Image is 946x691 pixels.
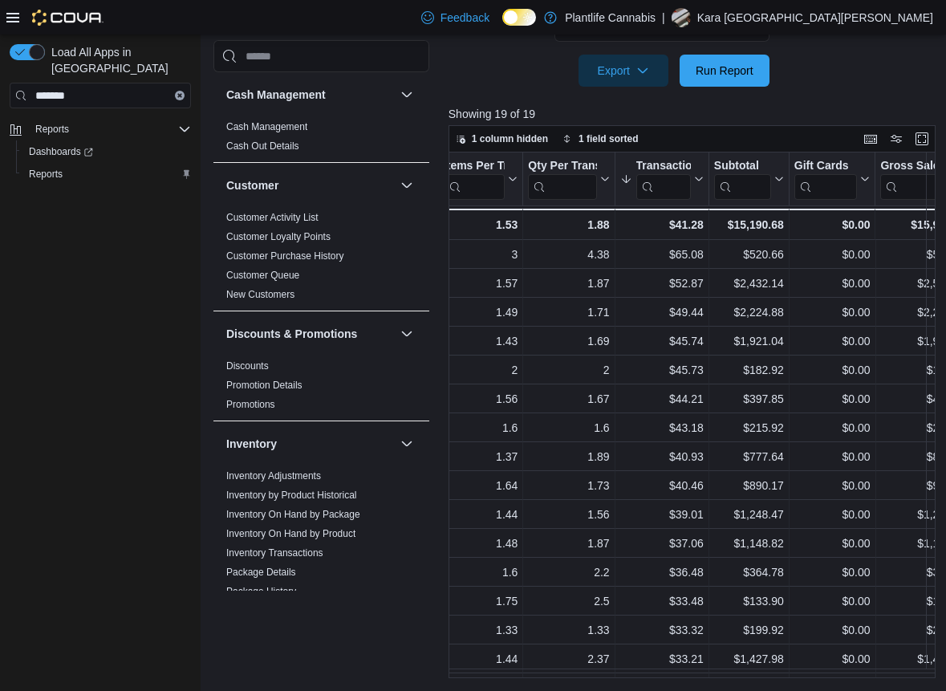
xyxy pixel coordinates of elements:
[472,132,548,145] span: 1 column hidden
[528,159,596,200] div: Qty Per Transaction
[444,159,505,174] div: Items Per Transaction
[226,326,394,342] button: Discounts & Promotions
[213,466,429,685] div: Inventory
[528,159,596,174] div: Qty Per Transaction
[619,563,703,582] div: $36.48
[696,63,753,79] span: Run Report
[213,208,429,311] div: Customer
[226,270,299,281] a: Customer Queue
[794,563,871,582] div: $0.00
[449,106,940,122] p: Showing 19 of 19
[794,591,871,611] div: $0.00
[528,563,609,582] div: 2.2
[528,303,609,322] div: 1.71
[579,55,668,87] button: Export
[226,250,344,262] a: Customer Purchase History
[662,8,665,27] p: |
[226,489,357,502] span: Inventory by Product Historical
[226,528,355,539] a: Inventory On Hand by Product
[619,159,703,200] button: Transaction Average
[714,331,784,351] div: $1,921.04
[226,585,296,598] span: Package History
[226,121,307,132] a: Cash Management
[441,10,489,26] span: Feedback
[714,620,784,640] div: $199.92
[226,230,331,243] span: Customer Loyalty Points
[528,649,609,669] div: 2.37
[444,534,518,553] div: 1.48
[619,245,703,264] div: $65.08
[226,547,323,559] span: Inventory Transactions
[10,112,191,227] nav: Complex example
[794,159,871,200] button: Gift Cards
[794,159,858,200] div: Gift Card Sales
[794,447,871,466] div: $0.00
[444,245,518,264] div: 3
[619,534,703,553] div: $37.06
[444,563,518,582] div: 1.6
[226,508,360,521] span: Inventory On Hand by Package
[619,215,703,234] div: $41.28
[226,398,275,411] span: Promotions
[226,177,278,193] h3: Customer
[565,8,656,27] p: Plantlife Cannabis
[619,389,703,409] div: $44.21
[528,215,609,234] div: 1.88
[794,331,871,351] div: $0.00
[226,360,269,372] span: Discounts
[619,591,703,611] div: $33.48
[588,55,659,87] span: Export
[794,389,871,409] div: $0.00
[619,418,703,437] div: $43.18
[226,399,275,410] a: Promotions
[22,165,69,184] a: Reports
[714,649,784,669] div: $1,427.98
[528,331,609,351] div: 1.69
[714,447,784,466] div: $777.64
[528,159,609,200] button: Qty Per Transaction
[444,447,518,466] div: 1.37
[619,360,703,380] div: $45.73
[444,505,518,524] div: 1.44
[579,132,639,145] span: 1 field sorted
[226,250,344,262] span: Customer Purchase History
[444,418,518,437] div: 1.6
[444,360,518,380] div: 2
[794,620,871,640] div: $0.00
[226,436,277,452] h3: Inventory
[226,509,360,520] a: Inventory On Hand by Package
[714,534,784,553] div: $1,148.82
[226,469,321,482] span: Inventory Adjustments
[175,91,185,100] button: Clear input
[444,389,518,409] div: 1.56
[226,380,302,391] a: Promotion Details
[444,649,518,669] div: 1.44
[794,418,871,437] div: $0.00
[794,274,871,293] div: $0.00
[528,534,609,553] div: 1.87
[861,129,880,148] button: Keyboard shortcuts
[226,288,294,301] span: New Customers
[714,159,784,200] button: Subtotal
[912,129,932,148] button: Enter fullscreen
[32,10,104,26] img: Cova
[397,85,416,104] button: Cash Management
[714,563,784,582] div: $364.78
[16,163,197,185] button: Reports
[794,159,858,174] div: Gift Cards
[226,140,299,152] a: Cash Out Details
[794,303,871,322] div: $0.00
[528,476,609,495] div: 1.73
[226,231,331,242] a: Customer Loyalty Points
[226,547,323,559] a: Inventory Transactions
[226,586,296,597] a: Package History
[619,620,703,640] div: $33.32
[397,324,416,343] button: Discounts & Promotions
[697,8,933,27] p: Kara [GEOGRAPHIC_DATA][PERSON_NAME]
[226,177,394,193] button: Customer
[502,9,536,26] input: Dark Mode
[29,120,75,139] button: Reports
[226,527,355,540] span: Inventory On Hand by Product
